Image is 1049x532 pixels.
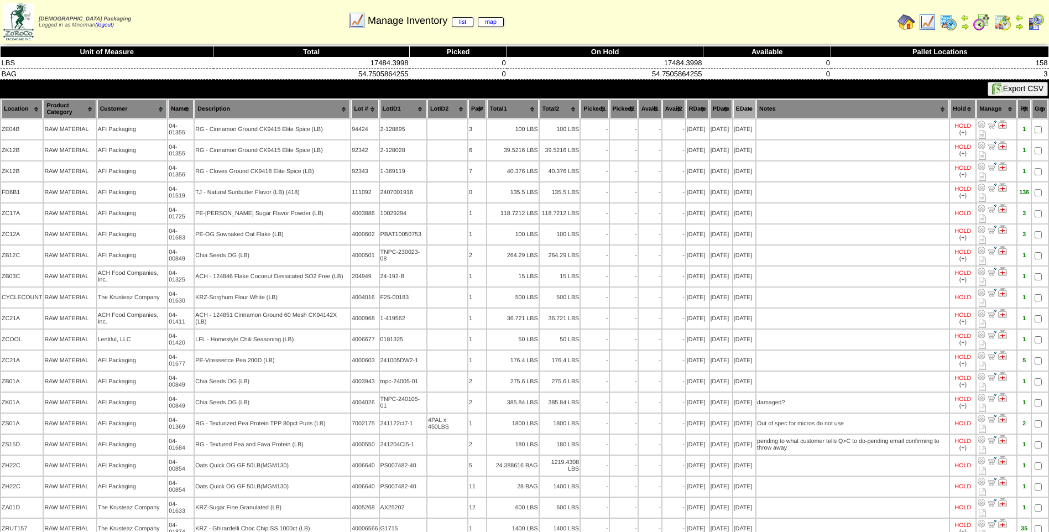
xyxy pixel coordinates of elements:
[955,186,972,192] div: HOLD
[427,100,467,118] th: LotID2
[44,267,96,286] td: RAW MATERIAL
[733,161,755,181] td: [DATE]
[610,267,638,286] td: -
[468,182,486,202] td: 0
[168,182,194,202] td: 04-01519
[487,119,539,139] td: 100 LBS
[977,204,986,213] img: Adjust
[686,161,709,181] td: [DATE]
[733,267,755,286] td: [DATE]
[195,119,350,139] td: RG - Cinnamon Ground CK9415 Elite Spice (LB)
[581,119,608,139] td: -
[468,100,486,118] th: Pal#
[610,119,638,139] td: -
[1,204,43,223] td: ZC17A
[610,100,638,118] th: Picked2
[581,225,608,244] td: -
[468,204,486,223] td: 1
[507,46,703,58] th: On Hold
[686,225,709,244] td: [DATE]
[213,69,410,80] td: 54.7505864255
[988,330,996,339] img: Move
[686,140,709,160] td: [DATE]
[610,182,638,202] td: -
[977,414,986,423] img: Adjust
[955,210,972,217] div: HOLD
[710,100,732,118] th: PDate
[1018,252,1030,259] div: 1
[507,69,703,80] td: 54.7505864255
[973,13,990,31] img: calendarblend.gif
[487,267,539,286] td: 15 LBS
[44,204,96,223] td: RAW MATERIAL
[1,69,213,80] td: BAG
[959,171,967,178] div: (+)
[39,16,131,22] span: [DEMOGRAPHIC_DATA] Packaging
[610,140,638,160] td: -
[988,456,996,465] img: Move
[955,144,972,150] div: HOLD
[988,204,996,213] img: Move
[710,225,732,244] td: [DATE]
[662,267,685,286] td: -
[998,204,1007,213] img: Manage Hold
[979,215,986,223] i: Note
[610,225,638,244] td: -
[168,204,194,223] td: 04-01725
[97,100,168,118] th: Customer
[918,13,936,31] img: line_graph.gif
[988,183,996,192] img: Move
[998,393,1007,402] img: Manage Hold
[1,182,43,202] td: FD6B1
[581,100,608,118] th: Picked1
[686,100,709,118] th: RDate
[639,225,661,244] td: -
[988,120,996,129] img: Move
[961,22,969,31] img: arrowright.gif
[988,393,996,402] img: Move
[988,246,996,255] img: Move
[409,46,507,58] th: Picked
[988,267,996,276] img: Move
[710,267,732,286] td: [DATE]
[959,150,967,157] div: (+)
[662,204,685,223] td: -
[831,69,1049,80] td: 3
[213,46,410,58] th: Total
[507,58,703,69] td: 17484.3998
[487,225,539,244] td: 100 LBS
[959,277,967,283] div: (+)
[988,141,996,150] img: Move
[195,161,350,181] td: RG - Cloves Ground CK9418 Elite Spice (LB)
[44,288,96,307] td: RAW MATERIAL
[168,288,194,307] td: 04-01630
[977,435,986,444] img: Adjust
[97,288,168,307] td: The Krusteaz Company
[998,477,1007,486] img: Manage Hold
[97,140,168,160] td: AFI Packaging
[478,17,504,27] a: map
[979,152,986,160] i: Note
[639,100,661,118] th: Avail1
[639,161,661,181] td: -
[610,204,638,223] td: -
[998,120,1007,129] img: Manage Hold
[581,140,608,160] td: -
[977,120,986,129] img: Adjust
[168,161,194,181] td: 04-01356
[540,288,580,307] td: 500 LBS
[380,246,426,265] td: TNPC-230023-08
[1017,100,1031,118] th: Plt
[468,267,486,286] td: 1
[487,161,539,181] td: 40.376 LBS
[977,477,986,486] img: Adjust
[351,267,378,286] td: 204949
[897,13,915,31] img: home.gif
[380,288,426,307] td: F25-00183
[351,119,378,139] td: 94424
[959,192,967,199] div: (+)
[977,246,986,255] img: Adjust
[979,278,986,286] i: Note
[468,140,486,160] td: 6
[940,13,957,31] img: calendarprod.gif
